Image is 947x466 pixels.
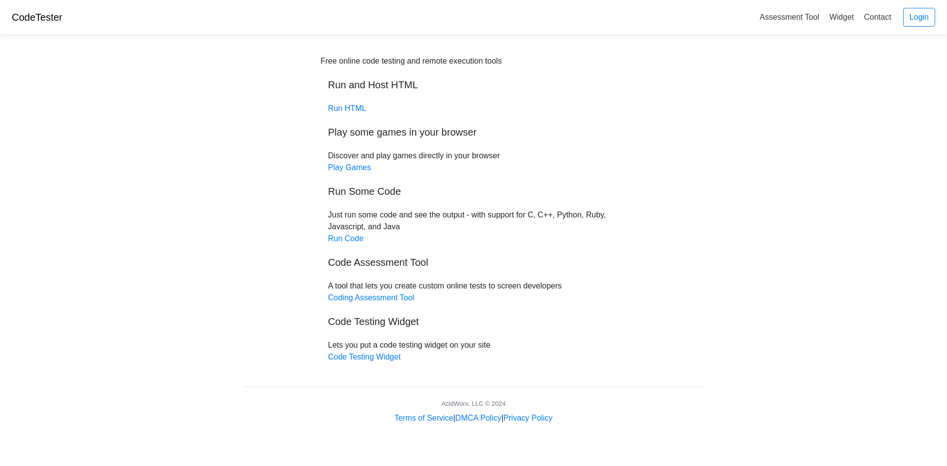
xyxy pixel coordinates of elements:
[321,55,626,363] div: Discover and play games directly in your browser Just run some code and see the output - with sup...
[860,9,895,25] a: Contact
[395,414,453,422] a: Terms of Service
[328,316,619,327] h5: Code Testing Widget
[903,8,935,27] a: Login
[12,12,62,23] a: CodeTester
[328,353,401,361] a: Code Testing Widget
[455,414,501,422] a: DMCA Policy
[395,412,552,424] div: | |
[328,163,371,172] a: Play Games
[321,55,502,67] div: Free online code testing and remote execution tools
[328,126,619,138] h5: Play some games in your browser
[504,414,553,422] a: Privacy Policy
[328,256,619,268] h5: Code Assessment Tool
[441,399,506,408] div: AcidWorx, LLC © 2024
[328,104,366,112] a: Run HTML
[825,9,858,25] a: Widget
[756,9,823,25] a: Assessment Tool
[328,79,619,91] h5: Run and Host HTML
[328,234,364,243] a: Run Code
[328,185,619,197] h5: Run Some Code
[328,293,414,302] a: Coding Assessment Tool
